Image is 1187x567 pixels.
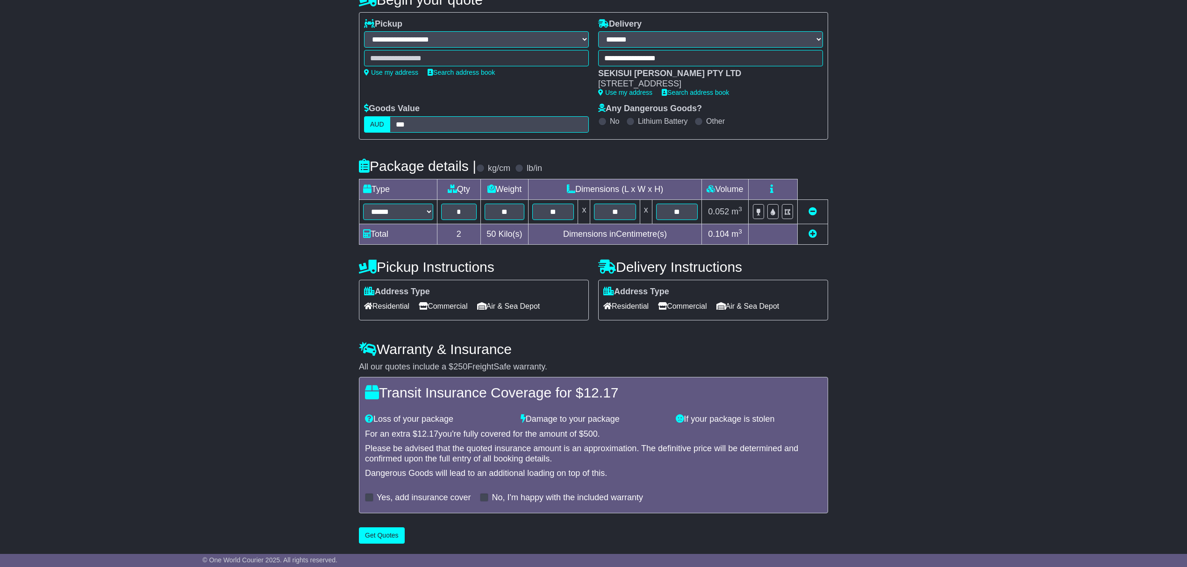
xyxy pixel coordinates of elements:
[529,179,702,199] td: Dimensions (L x W x H)
[529,224,702,244] td: Dimensions in Centimetre(s)
[603,287,669,297] label: Address Type
[516,414,672,425] div: Damage to your package
[360,414,516,425] div: Loss of your package
[364,116,390,133] label: AUD
[610,117,619,126] label: No
[527,163,542,174] label: lb/in
[359,224,437,244] td: Total
[584,429,598,439] span: 500
[640,199,652,224] td: x
[477,299,540,313] span: Air & Sea Depot
[671,414,827,425] div: If your package is stolen
[365,429,822,439] div: For an extra $ you're fully covered for the amount of $ .
[364,287,430,297] label: Address Type
[662,89,729,96] a: Search address book
[492,493,643,503] label: No, I'm happy with the included warranty
[359,362,828,372] div: All our quotes include a $ FreightSafe warranty.
[598,19,642,29] label: Delivery
[359,259,589,275] h4: Pickup Instructions
[598,259,828,275] h4: Delivery Instructions
[419,299,467,313] span: Commercial
[598,89,652,96] a: Use my address
[365,385,822,400] h4: Transit Insurance Coverage for $
[377,493,471,503] label: Yes, add insurance cover
[480,179,529,199] td: Weight
[731,207,742,216] span: m
[364,69,418,76] a: Use my address
[716,299,779,313] span: Air & Sea Depot
[488,163,510,174] label: kg/cm
[808,229,817,239] a: Add new item
[428,69,495,76] a: Search address book
[486,229,496,239] span: 50
[598,79,814,89] div: [STREET_ADDRESS]
[359,179,437,199] td: Type
[359,527,405,544] button: Get Quotes
[202,556,337,564] span: © One World Courier 2025. All rights reserved.
[583,385,618,400] span: 12.17
[708,207,729,216] span: 0.052
[417,429,438,439] span: 12.17
[706,117,725,126] label: Other
[359,158,476,174] h4: Package details |
[480,224,529,244] td: Kilo(s)
[738,206,742,213] sup: 3
[364,299,409,313] span: Residential
[638,117,688,126] label: Lithium Battery
[437,179,481,199] td: Qty
[365,468,822,479] div: Dangerous Goods will lead to an additional loading on top of this.
[365,444,822,464] div: Please be advised that the quoted insurance amount is an approximation. The definitive price will...
[578,199,590,224] td: x
[453,362,467,371] span: 250
[437,224,481,244] td: 2
[808,207,817,216] a: Remove this item
[598,69,814,79] div: SEKISUI [PERSON_NAME] PTY LTD
[359,341,828,357] h4: Warranty & Insurance
[731,229,742,239] span: m
[598,104,702,114] label: Any Dangerous Goods?
[603,299,649,313] span: Residential
[364,19,402,29] label: Pickup
[364,104,420,114] label: Goods Value
[708,229,729,239] span: 0.104
[701,179,748,199] td: Volume
[738,228,742,235] sup: 3
[658,299,707,313] span: Commercial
